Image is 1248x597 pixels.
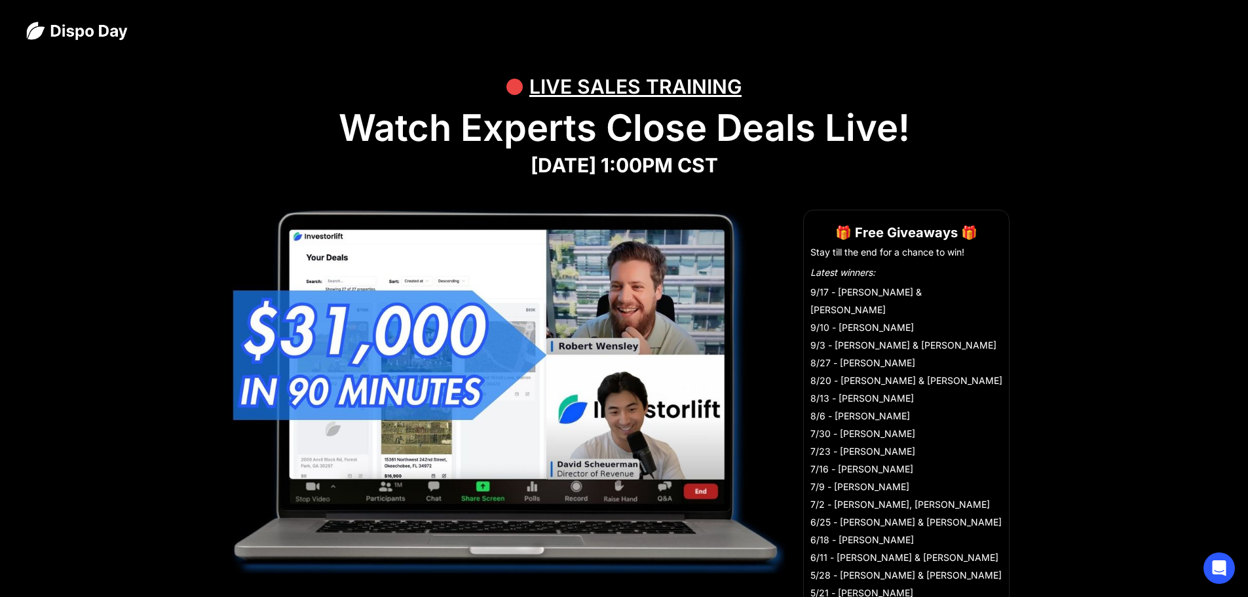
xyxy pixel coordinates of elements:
strong: [DATE] 1:00PM CST [531,153,718,177]
strong: 🎁 Free Giveaways 🎁 [835,225,977,241]
em: Latest winners: [810,267,875,278]
li: Stay till the end for a chance to win! [810,246,1002,259]
div: Open Intercom Messenger [1203,552,1235,584]
div: LIVE SALES TRAINING [529,67,742,106]
h1: Watch Experts Close Deals Live! [26,106,1222,150]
